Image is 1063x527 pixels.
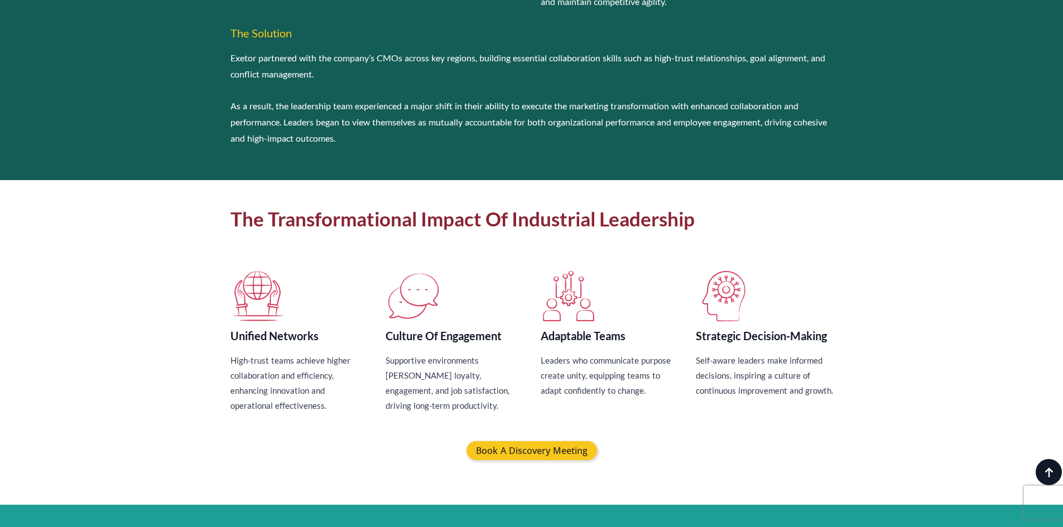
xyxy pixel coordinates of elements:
[386,268,441,324] img: Icon7-100-100.webp
[541,353,678,398] div: Leaders who communicate purpose create unity, equipping teams to adapt confidently to change.
[386,353,523,413] div: Supportive environments [PERSON_NAME] loyalty, engagement, and job satisfaction, driving long-ter...
[541,268,597,324] img: Icon20-100-100.webp
[466,441,597,460] a: Book A Discovery Meeting
[230,50,833,147] div: Exetor partnered with the company’s CMOs across key regions, building essential collaboration ski...
[1036,459,1062,485] button: Back to top
[386,330,502,342] h3: Culture of Engagement
[696,353,833,398] div: Self-aware leaders make informed decisions, inspiring a culture of continuous improvement and gro...
[230,353,368,413] div: High-trust teams achieve higher collaboration and efficiency, enhancing innovation and operationa...
[541,330,626,342] h3: Adaptable Teams
[230,330,319,342] h3: Unified Networks
[696,268,752,324] img: Icon2-100-100.webp
[230,27,292,39] h1: The Solution
[230,268,286,324] img: Icon18-100-100.webp
[230,208,695,230] h2: The Transformational Impact of Industrial Leadership
[696,330,827,342] h3: Strategic Decision-Making
[476,446,588,455] span: Book A Discovery Meeting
